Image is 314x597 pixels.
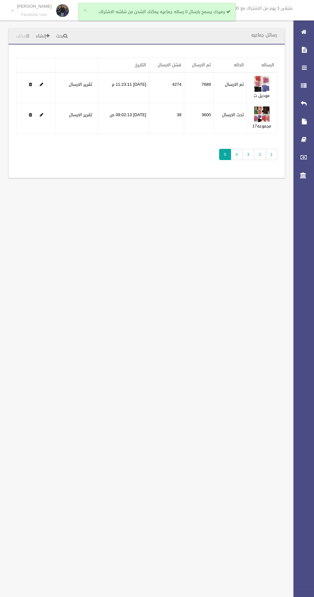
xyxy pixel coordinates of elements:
[254,80,270,88] a: Edit
[78,3,235,21] div: رصيدك يسمح بارسال 0 رساله جماعيه يمكنك الشحن من شاشه الاشتراك.
[149,103,184,133] td: 38
[98,103,149,133] td: [DATE] 09:02:13 ص
[83,7,87,14] button: ×
[17,12,52,17] small: Facebook User
[222,111,244,119] label: تحت الارسال
[40,111,43,119] a: Edit
[219,149,231,160] span: 5
[231,149,243,160] a: 4
[98,72,149,103] td: [DATE] 11:23:11 م
[69,111,92,119] a: تقرير الارسال
[242,149,254,160] a: 3
[135,61,146,69] a: التاريخ
[266,149,277,160] a: 1
[40,80,43,88] a: Edit
[17,4,52,9] p: [PERSON_NAME]
[192,61,211,69] a: تم الارسال
[254,106,270,122] img: 638928098863413010.jpg
[254,111,270,119] a: Edit
[254,149,266,160] a: 2
[254,76,270,92] img: 638925315215308996.jpg
[33,30,52,42] a: إنشاء
[244,29,285,41] header: رسائل جماعيه
[184,103,214,133] td: 3600
[69,80,92,88] a: تقرير الارسال
[158,61,181,69] a: فشل الارسال
[246,58,277,73] th: الرساله
[254,92,269,100] a: موديل ت
[252,122,271,130] a: مجموعه17
[149,72,184,103] td: 4274
[54,30,70,42] a: بحث
[184,72,214,103] td: 7689
[213,58,246,73] th: الحاله
[225,81,244,88] label: تم الارسال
